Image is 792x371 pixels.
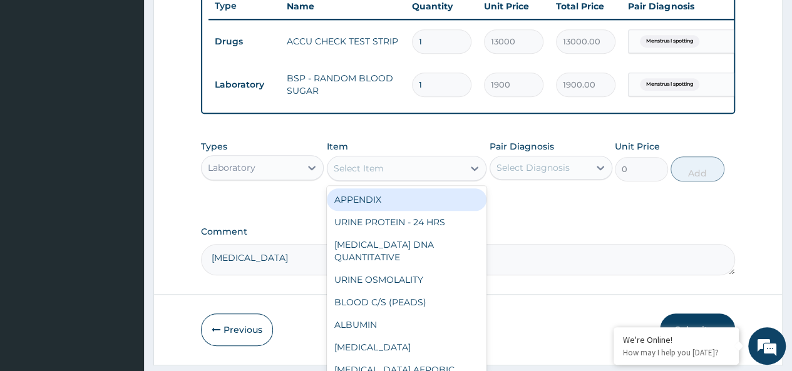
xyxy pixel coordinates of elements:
div: BLOOD C/S (PEADS) [327,291,487,313]
div: [MEDICAL_DATA] [327,336,487,358]
td: Laboratory [208,73,280,96]
button: Add [671,156,724,181]
div: [MEDICAL_DATA] DNA QUANTITATIVE [327,233,487,268]
div: URINE PROTEIN - 24 HRS [327,211,487,233]
textarea: Type your message and hit 'Enter' [6,242,239,286]
div: Select Diagnosis [496,161,570,174]
label: Types [201,141,227,152]
div: APPENDIX [327,188,487,211]
div: Select Item [334,162,384,175]
div: URINE OSMOLALITY [327,268,487,291]
label: Unit Price [615,140,660,153]
label: Comment [201,226,735,237]
span: Menstrual spotting [640,78,699,91]
img: d_794563401_company_1708531726252_794563401 [23,63,51,94]
button: Submit [660,313,735,346]
div: ALBUMIN [327,313,487,336]
span: We're online! [73,108,173,234]
td: ACCU CHECK TEST STRIP [280,29,406,54]
div: We're Online! [623,334,729,345]
label: Pair Diagnosis [490,140,554,153]
button: Previous [201,313,273,346]
label: Item [327,140,348,153]
div: Laboratory [208,161,255,174]
td: Drugs [208,30,280,53]
div: Chat with us now [65,70,210,86]
span: Menstrual spotting [640,35,699,48]
p: How may I help you today? [623,347,729,358]
td: BSP - RANDOM BLOOD SUGAR [280,66,406,103]
div: Minimize live chat window [205,6,235,36]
